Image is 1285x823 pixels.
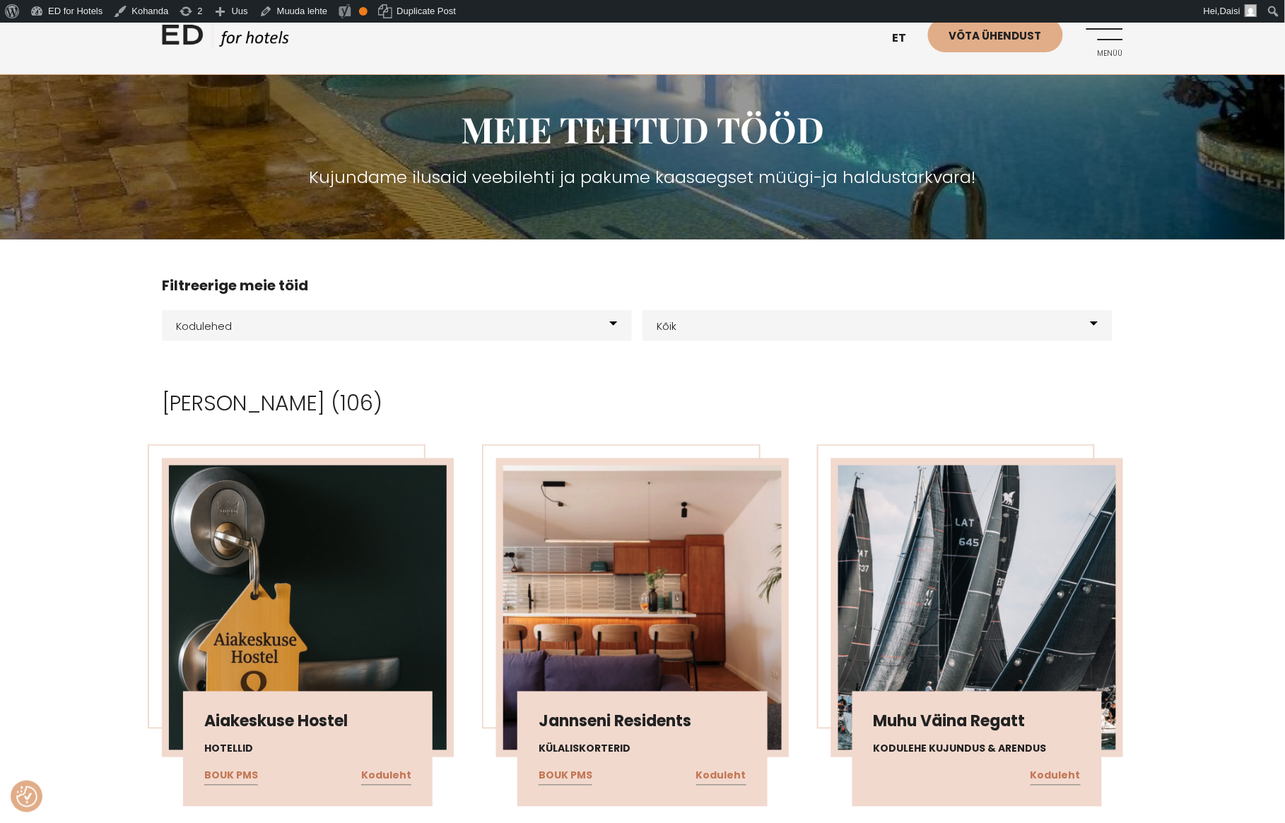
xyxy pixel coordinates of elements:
[1220,6,1240,16] span: Daisi
[1084,18,1123,57] a: Menüü
[461,105,824,153] span: MEIE TEHTUD TÖÖD
[1084,49,1123,58] span: Menüü
[204,742,411,757] h4: Hotellid
[874,742,1081,757] h4: Kodulehe kujundus & arendus
[16,786,37,807] img: Revisit consent button
[838,466,1116,750] img: muhuvain_2-450x450.jpg
[928,18,1063,52] a: Võta ühendust
[359,7,368,16] div: OK
[16,786,37,807] button: Nõusolekueelistused
[162,275,1123,296] h4: Filtreerige meie töid
[886,21,928,56] a: et
[539,767,592,786] a: BOUK PMS
[874,713,1081,731] h3: Muhu Väina Regatt
[204,767,258,786] a: BOUK PMS
[169,466,447,750] img: Screenshot-2025-09-26-at-16.31.59-450x450.png
[204,713,411,731] h3: Aiakeskuse Hostel
[162,165,1123,190] h3: Kujundame ilusaid veebilehti ja pakume kaasaegset müügi-ja haldustarkvara!
[1031,767,1081,786] a: Koduleht
[361,767,411,786] a: Koduleht
[503,466,781,750] img: Screenshot-2025-07-31-at-15.56.30-450x450.png
[539,713,746,731] h3: Jannseni Residents
[162,21,289,57] a: ED HOTELS
[696,767,746,786] a: Koduleht
[162,391,1123,416] h2: [PERSON_NAME] (106)
[539,742,746,757] h4: Külaliskorterid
